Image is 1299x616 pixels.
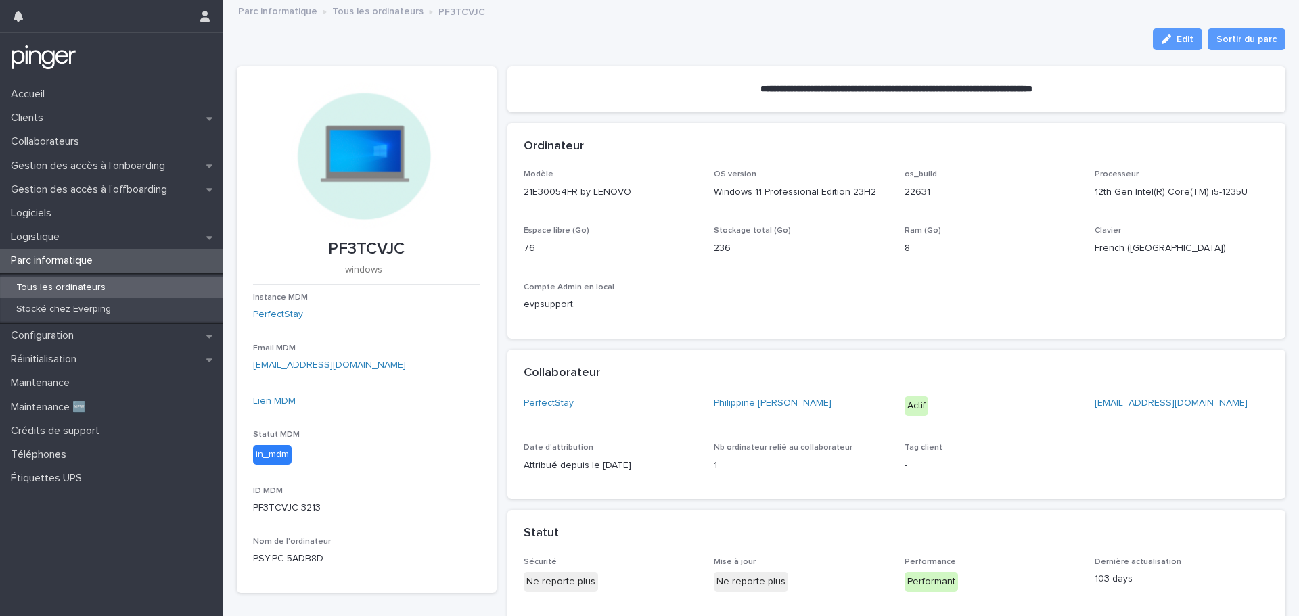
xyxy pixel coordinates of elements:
[5,425,110,437] p: Crédits de support
[5,353,87,366] p: Réinitialisation
[5,304,122,315] p: Stocké chez Everping
[1177,34,1193,44] span: Edit
[524,185,698,199] p: 21E30054FR by LENOVO
[5,231,70,243] p: Logistique
[1095,227,1121,235] span: Clavier
[524,366,600,381] h2: Collaborateur
[714,572,788,592] div: Ne reporte plus
[5,112,54,124] p: Clients
[524,227,589,235] span: Espace libre (Go)
[5,448,77,461] p: Téléphones
[332,3,424,18] a: Tous les ordinateurs
[238,3,317,18] a: Parc informatique
[5,329,85,342] p: Configuration
[524,458,698,473] p: Attribué depuis le [DATE]
[905,572,958,592] div: Performant
[438,3,485,18] p: PF3TCVJC
[5,254,104,267] p: Parc informatique
[524,572,598,592] div: Ne reporte plus
[11,44,76,71] img: mTgBEunGTSyRkCgitkcU
[714,227,791,235] span: Stockage total (Go)
[905,170,937,179] span: os_build
[905,241,1079,256] p: 8
[524,170,553,179] span: Modèle
[714,558,756,566] span: Mise à jour
[905,227,941,235] span: Ram (Go)
[253,264,475,276] p: windows
[1095,572,1269,586] p: 103 days
[524,139,584,154] h2: Ordinateur
[1095,170,1139,179] span: Processeur
[5,135,90,148] p: Collaborateurs
[524,241,698,256] p: 76
[524,526,559,541] h2: Statut
[253,239,480,259] p: PF3TCVJC
[5,88,55,101] p: Accueil
[714,170,756,179] span: OS version
[253,501,480,515] p: PF3TCVJC-3213
[524,444,593,452] span: Date d'attribution
[1095,185,1269,199] p: 12th Gen Intel(R) Core(TM) i5-1235U
[1153,28,1202,50] button: Edit
[1216,32,1277,46] span: Sortir du parc
[1095,558,1181,566] span: Dernière actualisation
[524,298,698,312] p: evpsupport,
[5,183,178,196] p: Gestion des accès à l’offboarding
[524,558,557,566] span: Sécurité
[5,377,81,389] p: Maintenance
[5,401,97,414] p: Maintenance 🆕
[714,444,852,452] span: Nb ordinateur relié au collaborateur
[5,282,116,293] p: Tous les ordinateurs
[253,396,296,406] a: Lien MDM
[5,160,176,172] p: Gestion des accès à l’onboarding
[253,552,480,566] p: PSY-PC-5ADB8D
[253,293,308,302] span: Instance MDM
[714,458,888,473] p: 1
[5,472,93,485] p: Étiquettes UPS
[253,308,303,322] a: PerfectStay
[905,444,942,452] span: Tag client
[905,185,1079,199] p: 22631
[524,283,614,291] span: Compte Admin en local
[1095,241,1269,256] p: French ([GEOGRAPHIC_DATA])
[253,538,331,546] span: Nom de l'ordinateur
[1095,398,1248,408] a: [EMAIL_ADDRESS][DOMAIN_NAME]
[524,396,574,410] a: PerfectStay
[253,487,283,495] span: ID MDM
[253,344,296,352] span: Email MDM
[253,360,406,370] a: [EMAIL_ADDRESS][DOMAIN_NAME]
[5,207,62,220] p: Logiciels
[905,396,928,416] div: Actif
[905,558,956,566] span: Performance
[253,445,292,465] div: in_mdm
[714,241,888,256] p: 236
[714,185,888,199] p: Windows 11 Professional Edition 23H2
[714,396,831,410] a: Philippine [PERSON_NAME]
[253,431,300,439] span: Statut MDM
[1208,28,1285,50] button: Sortir du parc
[905,458,1079,473] p: -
